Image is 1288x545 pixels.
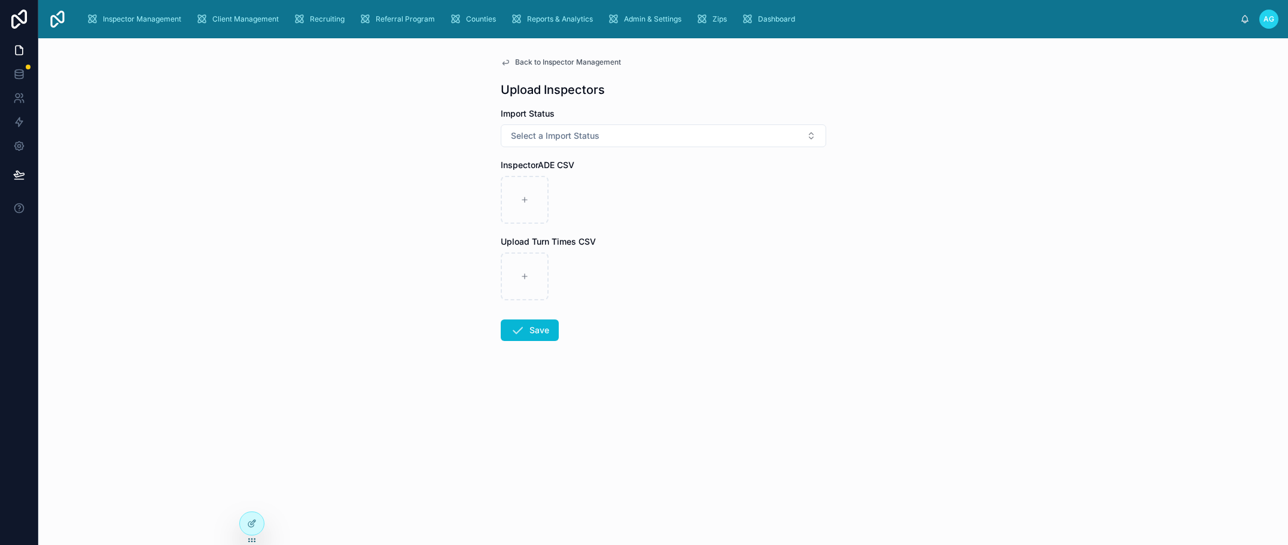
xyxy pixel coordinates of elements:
span: Back to Inspector Management [515,57,621,67]
a: Counties [446,8,504,30]
a: Dashboard [738,8,803,30]
a: Inspector Management [83,8,190,30]
a: Back to Inspector Management [501,57,621,67]
span: AG [1263,14,1274,24]
a: Referral Program [355,8,443,30]
a: Recruiting [290,8,353,30]
a: Client Management [192,8,287,30]
div: scrollable content [77,6,1240,32]
button: Select Button [501,124,826,147]
img: App logo [48,10,67,29]
span: Inspector Management [103,14,181,24]
span: Import Status [501,108,555,118]
span: Zips [712,14,727,24]
span: Counties [466,14,496,24]
a: Reports & Analytics [507,8,601,30]
span: InspectorADE CSV [501,160,574,170]
span: Referral Program [376,14,435,24]
span: Admin & Settings [624,14,681,24]
span: Dashboard [758,14,795,24]
span: Upload Turn Times CSV [501,236,596,246]
button: Save [501,319,559,341]
a: Admin & Settings [604,8,690,30]
span: Reports & Analytics [527,14,593,24]
h1: Upload Inspectors [501,81,605,98]
span: Select a Import Status [511,130,599,142]
a: Zips [692,8,735,30]
span: Client Management [212,14,279,24]
span: Recruiting [310,14,345,24]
